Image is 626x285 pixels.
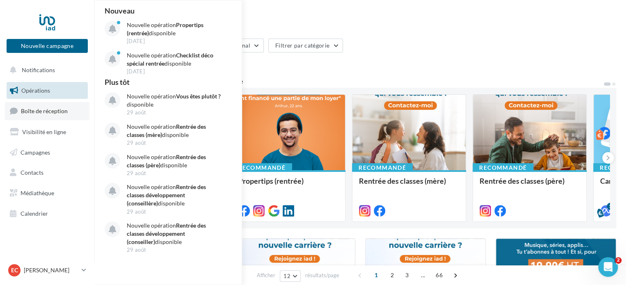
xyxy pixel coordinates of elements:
span: ... [416,269,430,282]
span: 1 [370,269,383,282]
span: Afficher [257,271,275,279]
span: Campagnes [21,148,50,155]
div: 5 opérations recommandées par votre enseigne [104,78,603,84]
span: Contacts [21,169,43,176]
span: Calendrier [21,210,48,217]
span: 12 [283,273,290,279]
a: Visibilité en ligne [5,123,89,141]
p: [PERSON_NAME] [24,266,78,274]
span: 2 [386,269,399,282]
span: Opérations [21,87,50,94]
span: 66 [432,269,446,282]
button: Nouvelle campagne [7,39,88,53]
span: EC [11,266,18,274]
a: EC [PERSON_NAME] [7,262,88,278]
div: Rentrée des classes (père) [480,177,580,193]
div: Opérations marketing [104,13,616,25]
span: Notifications [22,66,55,73]
div: Rentrée des classes (mère) [359,177,459,193]
span: 3 [400,269,414,282]
span: Visibilité en ligne [22,128,66,135]
a: Opérations [5,82,89,99]
div: 5 [607,203,614,210]
span: résultats/page [305,271,339,279]
span: Médiathèque [21,189,54,196]
div: Recommandé [231,163,292,172]
button: 12 [280,270,301,282]
span: Boîte de réception [21,107,68,114]
iframe: Intercom live chat [598,257,618,277]
button: Notifications [5,62,86,79]
span: 2 [615,257,621,264]
a: Contacts [5,164,89,181]
div: Propertips (rentrée) [238,177,338,193]
a: Calendrier [5,205,89,222]
div: Recommandé [473,163,533,172]
a: Campagnes [5,144,89,161]
button: Filtrer par catégorie [268,39,343,52]
div: Recommandé [352,163,413,172]
a: Boîte de réception [5,102,89,120]
a: Médiathèque [5,185,89,202]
